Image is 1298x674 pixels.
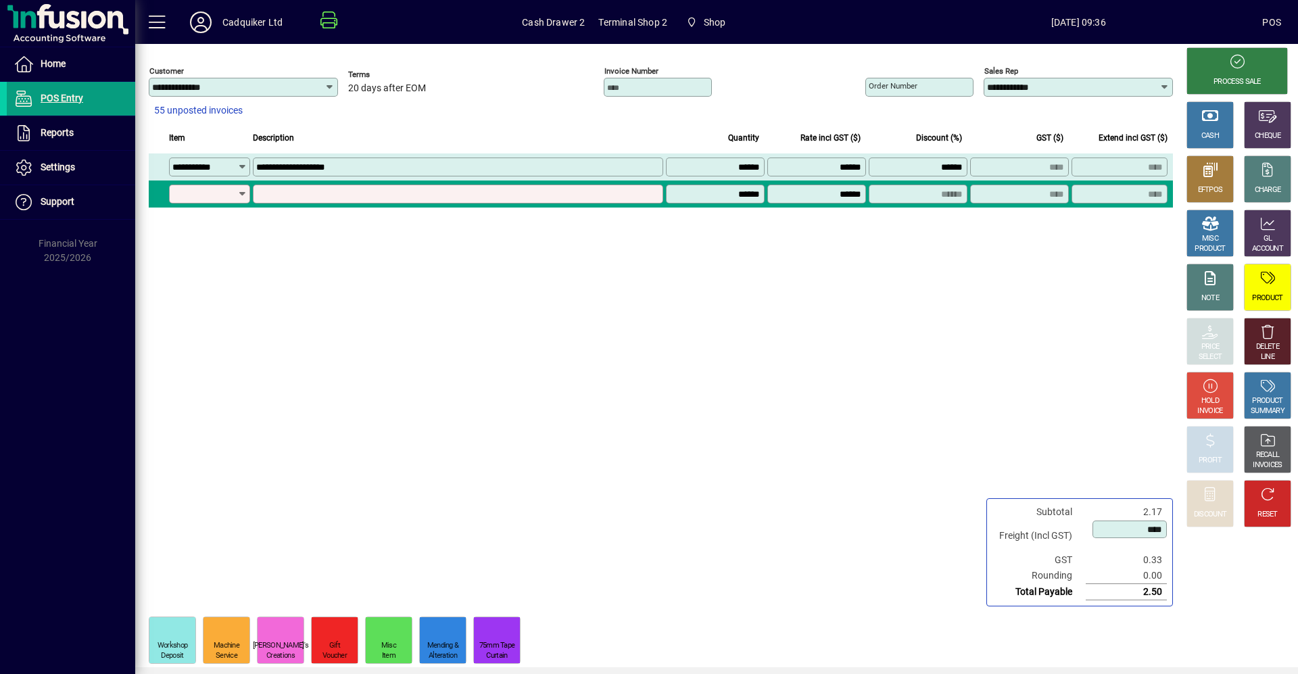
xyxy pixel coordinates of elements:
[1198,185,1223,195] div: EFTPOS
[992,504,1086,520] td: Subtotal
[41,58,66,69] span: Home
[598,11,667,33] span: Terminal Shop 2
[1197,406,1222,416] div: INVOICE
[604,66,658,76] mat-label: Invoice number
[322,651,347,661] div: Voucher
[427,641,459,651] div: Mending &
[1194,510,1226,520] div: DISCOUNT
[382,651,395,661] div: Item
[1251,406,1284,416] div: SUMMARY
[41,162,75,172] span: Settings
[984,66,1018,76] mat-label: Sales rep
[253,130,294,145] span: Description
[348,70,429,79] span: Terms
[149,99,248,123] button: 55 unposted invoices
[154,103,243,118] span: 55 unposted invoices
[1262,11,1281,33] div: POS
[486,651,507,661] div: Curtain
[41,196,74,207] span: Support
[149,66,184,76] mat-label: Customer
[429,651,457,661] div: Alteration
[7,151,135,185] a: Settings
[1099,130,1168,145] span: Extend incl GST ($)
[348,83,426,94] span: 20 days after EOM
[161,651,183,661] div: Deposit
[1255,131,1280,141] div: CHEQUE
[1252,244,1283,254] div: ACCOUNT
[916,130,962,145] span: Discount (%)
[1202,234,1218,244] div: MISC
[681,10,731,34] span: Shop
[1195,244,1225,254] div: PRODUCT
[522,11,585,33] span: Cash Drawer 2
[1256,342,1279,352] div: DELETE
[992,568,1086,584] td: Rounding
[1201,131,1219,141] div: CASH
[381,641,396,651] div: Misc
[728,130,759,145] span: Quantity
[1199,352,1222,362] div: SELECT
[253,641,309,651] div: [PERSON_NAME]'s
[41,127,74,138] span: Reports
[329,641,340,651] div: Gift
[1086,552,1167,568] td: 0.33
[1257,510,1278,520] div: RESET
[1201,396,1219,406] div: HOLD
[41,93,83,103] span: POS Entry
[7,116,135,150] a: Reports
[869,81,917,91] mat-label: Order number
[800,130,861,145] span: Rate incl GST ($)
[216,651,237,661] div: Service
[169,130,185,145] span: Item
[214,641,239,651] div: Machine
[1086,584,1167,600] td: 2.50
[1255,185,1281,195] div: CHARGE
[1036,130,1063,145] span: GST ($)
[1252,293,1282,304] div: PRODUCT
[704,11,726,33] span: Shop
[1086,568,1167,584] td: 0.00
[992,552,1086,568] td: GST
[158,641,187,651] div: Workshop
[7,185,135,219] a: Support
[1201,293,1219,304] div: NOTE
[1213,77,1261,87] div: PROCESS SALE
[1253,460,1282,471] div: INVOICES
[179,10,222,34] button: Profile
[1264,234,1272,244] div: GL
[1199,456,1222,466] div: PROFIT
[1201,342,1220,352] div: PRICE
[222,11,283,33] div: Cadquiker Ltd
[1086,504,1167,520] td: 2.17
[1261,352,1274,362] div: LINE
[1252,396,1282,406] div: PRODUCT
[7,47,135,81] a: Home
[1256,450,1280,460] div: RECALL
[992,584,1086,600] td: Total Payable
[894,11,1262,33] span: [DATE] 09:36
[266,651,295,661] div: Creations
[992,520,1086,552] td: Freight (Incl GST)
[479,641,515,651] div: 75mm Tape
